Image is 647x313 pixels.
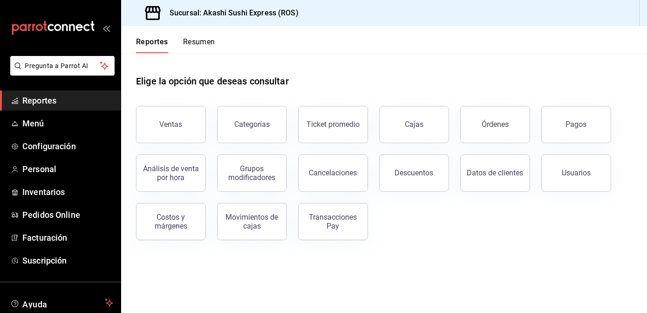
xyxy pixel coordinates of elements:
button: Costos y márgenes [136,203,206,240]
button: Resumen [183,37,215,53]
div: Descuentos [395,168,434,177]
div: Órdenes [482,120,509,129]
button: Cajas [379,106,449,143]
span: Suscripción [22,254,113,267]
span: Facturación [22,231,113,244]
div: Ventas [160,120,183,129]
button: Órdenes [460,106,530,143]
button: Análisis de venta por hora [136,154,206,192]
span: Menú [22,117,113,130]
span: Inventarios [22,186,113,198]
span: Pedidos Online [22,209,113,221]
span: Reportes [22,94,113,107]
span: Personal [22,163,113,175]
button: Descuentos [379,154,449,192]
span: Pregunta a Parrot AI [25,61,100,71]
button: Datos de clientes [460,154,530,192]
span: Ayuda [22,297,101,308]
button: Ventas [136,106,206,143]
div: Pagos [566,120,587,129]
div: Datos de clientes [467,168,524,177]
button: Usuarios [541,154,611,192]
div: Ticket promedio [306,120,360,129]
button: Reportes [136,37,168,53]
button: Pregunta a Parrot AI [10,56,115,76]
div: Grupos modificadores [223,164,281,182]
button: Movimientos de cajas [217,203,287,240]
div: Categorías [234,120,270,129]
button: Grupos modificadores [217,154,287,192]
button: Ticket promedio [298,106,368,143]
button: Cancelaciones [298,154,368,192]
button: Transacciones Pay [298,203,368,240]
h1: Elige la opción que deseas consultar [136,74,289,88]
div: Análisis de venta por hora [142,164,200,182]
a: Pregunta a Parrot AI [7,68,115,77]
button: Categorías [217,106,287,143]
div: Cancelaciones [309,168,357,177]
h3: Sucursal: Akashi Sushi Express (ROS) [162,7,299,19]
div: navigation tabs [136,37,215,53]
div: Usuarios [562,168,591,177]
button: open_drawer_menu [102,24,110,32]
div: Movimientos de cajas [223,213,281,230]
div: Transacciones Pay [304,213,362,230]
div: Costos y márgenes [142,213,200,230]
span: Configuración [22,140,113,153]
button: Pagos [541,106,611,143]
div: Cajas [405,120,423,129]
